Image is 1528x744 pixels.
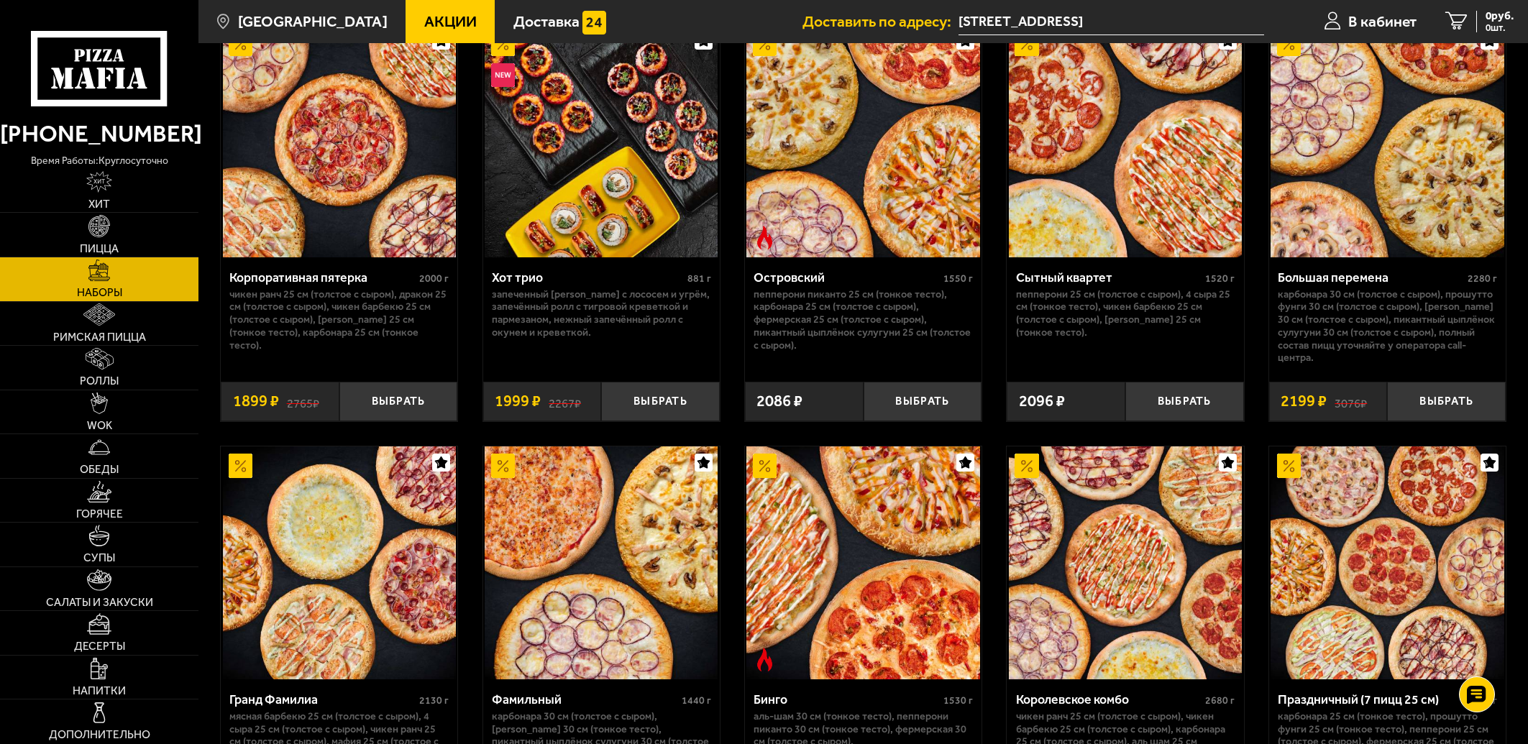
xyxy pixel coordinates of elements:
[229,288,449,352] p: Чикен Ранч 25 см (толстое с сыром), Дракон 25 см (толстое с сыром), Чикен Барбекю 25 см (толстое ...
[223,24,456,257] img: Корпоративная пятерка
[229,32,252,55] img: Акционный
[83,553,115,564] span: Супы
[492,288,711,339] p: Запеченный [PERSON_NAME] с лососем и угрём, Запечённый ролл с тигровой креветкой и пармезаном, Не...
[73,686,126,697] span: Напитки
[1277,454,1301,477] img: Акционный
[549,393,581,409] s: 2267 ₽
[1125,382,1244,421] button: Выбрать
[513,14,580,29] span: Доставка
[223,446,456,679] img: Гранд Фамилиа
[483,24,720,257] a: АкционныйНовинкаХот трио
[1205,694,1235,707] span: 2680 г
[1278,692,1464,707] div: Праздничный (7 пицц 25 см)
[753,226,777,249] img: Острое блюдо
[229,270,416,285] div: Корпоративная пятерка
[485,446,718,679] img: Фамильный
[424,14,477,29] span: Акции
[1271,24,1504,257] img: Большая перемена
[1016,288,1235,339] p: Пепперони 25 см (толстое с сыром), 4 сыра 25 см (тонкое тесто), Чикен Барбекю 25 см (толстое с сы...
[756,393,802,409] span: 2086 ₽
[233,393,279,409] span: 1899 ₽
[1016,270,1202,285] div: Сытный квартет
[745,24,982,257] a: АкционныйОстрое блюдоОстровский
[746,24,979,257] img: Островский
[1387,382,1506,421] button: Выбрать
[419,272,449,285] span: 2000 г
[687,272,711,285] span: 881 г
[745,446,982,679] a: АкционныйОстрое блюдоБинго
[601,382,720,421] button: Выбрать
[682,694,711,707] span: 1440 г
[1335,393,1367,409] s: 3076 ₽
[229,454,252,477] img: Акционный
[491,454,515,477] img: Акционный
[1016,692,1202,707] div: Королевское комбо
[221,24,457,257] a: АкционныйКорпоративная пятерка
[959,9,1264,35] input: Ваш адрес доставки
[1278,270,1464,285] div: Большая перемена
[753,454,777,477] img: Акционный
[287,393,319,409] s: 2765 ₽
[943,694,973,707] span: 1530 г
[1468,272,1497,285] span: 2280 г
[419,694,449,707] span: 2130 г
[492,692,678,707] div: Фамильный
[1009,24,1242,257] img: Сытный квартет
[485,24,718,257] img: Хот трио
[77,288,122,299] span: Наборы
[1269,24,1506,257] a: АкционныйБольшая перемена
[491,63,515,87] img: Новинка
[80,376,119,387] span: Роллы
[1007,24,1243,257] a: АкционныйСытный квартет
[802,14,959,29] span: Доставить по адресу:
[753,648,777,671] img: Острое блюдо
[49,730,150,741] span: Дополнительно
[88,199,110,211] span: Хит
[80,244,119,255] span: Пицца
[495,393,541,409] span: 1999 ₽
[1271,446,1504,679] img: Праздничный (7 пицц 25 см)
[1009,446,1242,679] img: Королевское комбо
[491,32,515,55] img: Акционный
[53,332,146,344] span: Римская пицца
[746,446,979,679] img: Бинго
[1269,446,1506,679] a: АкционныйПраздничный (7 пицц 25 см)
[1205,272,1235,285] span: 1520 г
[46,597,153,609] span: Салаты и закуски
[339,382,458,421] button: Выбрать
[1019,393,1065,409] span: 2096 ₽
[483,446,720,679] a: АкционныйФамильный
[80,464,119,476] span: Обеды
[943,272,973,285] span: 1550 г
[864,382,982,421] button: Выбрать
[1486,11,1514,22] span: 0 руб.
[87,421,112,432] span: WOK
[1281,393,1327,409] span: 2199 ₽
[1015,454,1038,477] img: Акционный
[582,11,606,35] img: 15daf4d41897b9f0e9f617042186c801.svg
[1348,14,1417,29] span: В кабинет
[1486,23,1514,32] span: 0 шт.
[1007,446,1243,679] a: АкционныйКоролевское комбо
[754,692,940,707] div: Бинго
[221,446,457,679] a: АкционныйГранд Фамилиа
[74,641,125,653] span: Десерты
[959,9,1264,35] span: улица Хошимина, 7к1
[754,288,973,352] p: Пепперони Пиканто 25 см (тонкое тесто), Карбонара 25 см (толстое с сыром), Фермерская 25 см (толс...
[1015,32,1038,55] img: Акционный
[754,270,940,285] div: Островский
[238,14,388,29] span: [GEOGRAPHIC_DATA]
[1278,288,1497,364] p: Карбонара 30 см (толстое с сыром), Прошутто Фунги 30 см (толстое с сыром), [PERSON_NAME] 30 см (т...
[76,509,123,520] span: Горячее
[753,32,777,55] img: Акционный
[1277,32,1301,55] img: Акционный
[229,692,416,707] div: Гранд Фамилиа
[492,270,684,285] div: Хот трио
